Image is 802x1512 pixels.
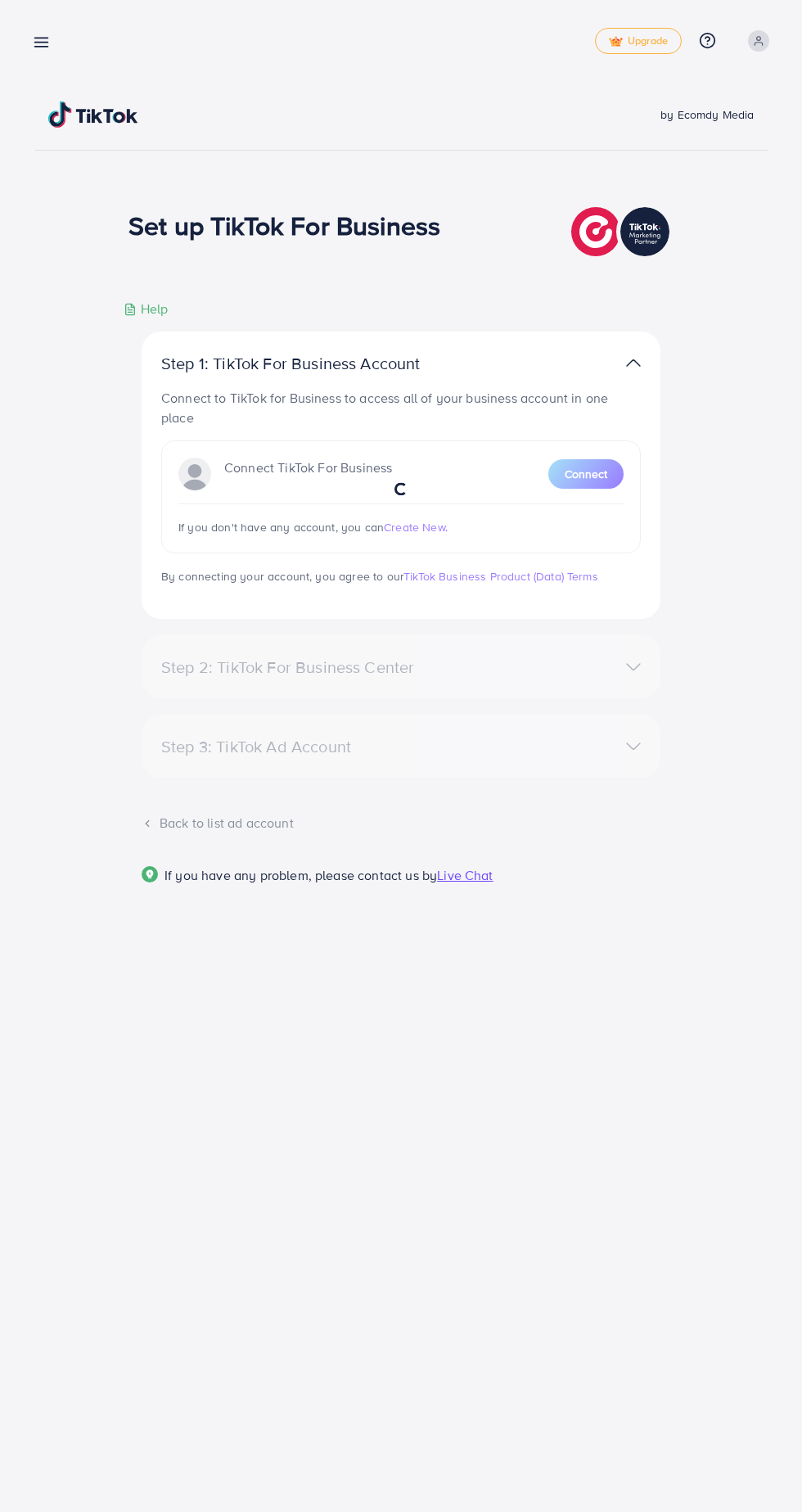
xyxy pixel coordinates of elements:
div: Back to list ad account [142,814,660,833]
span: If you have any problem, please contact us by [164,866,437,884]
span: Live Chat [437,866,493,884]
img: Popup guide [142,866,158,882]
img: TikTok partner [626,351,641,375]
span: Upgrade [609,35,668,47]
a: tickUpgrade [595,28,682,54]
div: Help [124,300,169,318]
h1: Set up TikTok For Business [128,210,440,241]
span: by Ecomdy Media [660,106,754,123]
img: TikTok partner [571,203,674,260]
img: tick [609,36,623,47]
p: Step 1: TikTok For Business Account [161,354,472,373]
img: TikTok [48,102,138,128]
